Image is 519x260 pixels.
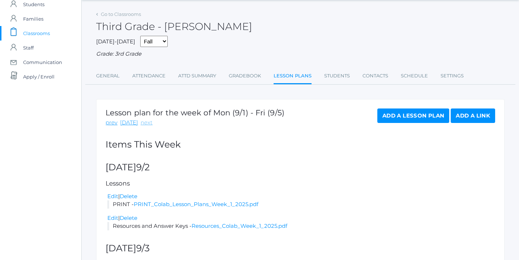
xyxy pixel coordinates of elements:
[120,119,138,127] a: [DATE]
[96,21,252,32] h2: Third Grade - [PERSON_NAME]
[229,69,261,83] a: Gradebook
[141,119,153,127] a: next
[107,192,495,201] div: |
[23,41,34,55] span: Staff
[107,214,118,221] a: Edit
[136,243,150,253] span: 9/3
[23,69,55,84] span: Apply / Enroll
[96,69,120,83] a: General
[107,193,118,200] a: Edit
[23,26,50,41] span: Classrooms
[441,69,464,83] a: Settings
[178,69,216,83] a: Attd Summary
[96,38,135,45] span: [DATE]-[DATE]
[107,222,495,230] li: Resources and Answer Keys -
[23,55,62,69] span: Communication
[106,243,495,253] h2: [DATE]
[107,214,495,222] div: |
[106,108,284,117] h1: Lesson plan for the week of Mon (9/1) - Fri (9/5)
[23,12,43,26] span: Families
[120,193,137,200] a: Delete
[192,222,287,229] a: Resources_Colab_Week_1_2025.pdf
[136,162,150,172] span: 9/2
[132,69,166,83] a: Attendance
[363,69,388,83] a: Contacts
[324,69,350,83] a: Students
[401,69,428,83] a: Schedule
[107,200,495,209] li: PRINT -
[106,162,495,172] h2: [DATE]
[101,11,141,17] a: Go to Classrooms
[451,108,495,123] a: Add a Link
[134,201,258,208] a: PRINT_Colab_Lesson_Plans_Week_1_2025.pdf
[120,214,137,221] a: Delete
[96,50,505,58] div: Grade: 3rd Grade
[106,180,495,187] h5: Lessons
[106,140,495,150] h2: Items This Week
[274,69,312,84] a: Lesson Plans
[377,108,449,123] a: Add a Lesson Plan
[106,119,117,127] a: prev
